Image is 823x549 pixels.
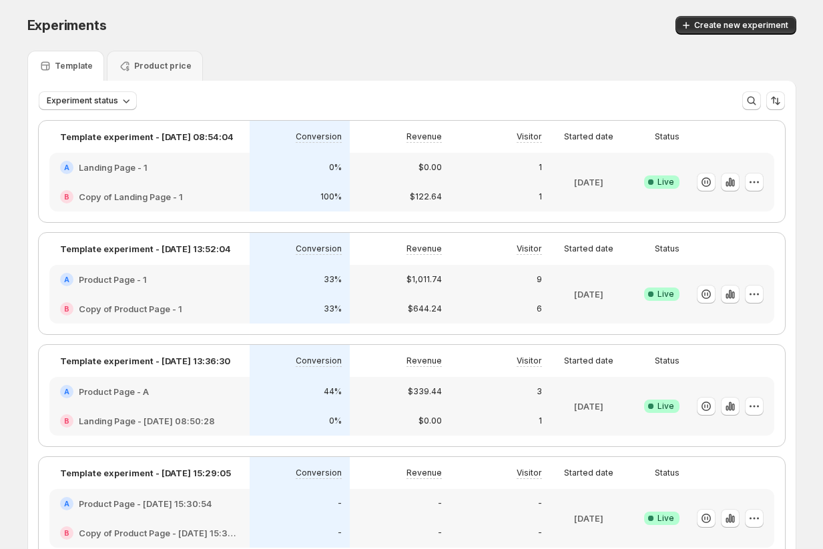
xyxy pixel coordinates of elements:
[64,500,69,508] h2: A
[338,528,342,538] p: -
[64,193,69,201] h2: B
[64,163,69,171] h2: A
[564,131,613,142] p: Started date
[406,274,442,285] p: $1,011.74
[574,400,603,413] p: [DATE]
[406,356,442,366] p: Revenue
[64,305,69,313] h2: B
[419,162,442,173] p: $0.00
[329,416,342,426] p: 0%
[60,130,234,143] p: Template experiment - [DATE] 08:54:04
[134,61,192,71] p: Product price
[79,161,148,174] h2: Landing Page - 1
[39,91,137,110] button: Experiment status
[55,61,93,71] p: Template
[657,513,674,524] span: Live
[406,243,442,254] p: Revenue
[27,17,107,33] span: Experiments
[574,288,603,301] p: [DATE]
[338,498,342,509] p: -
[406,131,442,142] p: Revenue
[79,190,183,203] h2: Copy of Landing Page - 1
[60,354,230,368] p: Template experiment - [DATE] 13:36:30
[406,468,442,478] p: Revenue
[296,243,342,254] p: Conversion
[47,95,118,106] span: Experiment status
[517,243,542,254] p: Visitor
[324,304,342,314] p: 33%
[438,498,442,509] p: -
[324,386,342,397] p: 44%
[538,498,542,509] p: -
[564,243,613,254] p: Started date
[320,191,342,202] p: 100%
[574,175,603,189] p: [DATE]
[655,468,679,478] p: Status
[517,356,542,366] p: Visitor
[539,416,542,426] p: 1
[79,385,149,398] h2: Product Page - A
[564,468,613,478] p: Started date
[538,528,542,538] p: -
[655,356,679,366] p: Status
[329,162,342,173] p: 0%
[64,529,69,537] h2: B
[517,131,542,142] p: Visitor
[766,91,785,110] button: Sort the results
[537,304,542,314] p: 6
[79,273,147,286] h2: Product Page - 1
[408,386,442,397] p: $339.44
[60,466,231,480] p: Template experiment - [DATE] 15:29:05
[438,528,442,538] p: -
[564,356,613,366] p: Started date
[296,356,342,366] p: Conversion
[539,162,542,173] p: 1
[657,289,674,300] span: Live
[79,302,182,316] h2: Copy of Product Page - 1
[64,276,69,284] h2: A
[537,274,542,285] p: 9
[694,20,788,31] span: Create new experiment
[64,388,69,396] h2: A
[79,414,215,428] h2: Landing Page - [DATE] 08:50:28
[537,386,542,397] p: 3
[79,497,212,510] h2: Product Page - [DATE] 15:30:54
[539,191,542,202] p: 1
[324,274,342,285] p: 33%
[655,243,679,254] p: Status
[419,416,442,426] p: $0.00
[574,512,603,525] p: [DATE]
[655,131,679,142] p: Status
[410,191,442,202] p: $122.64
[296,468,342,478] p: Conversion
[517,468,542,478] p: Visitor
[296,131,342,142] p: Conversion
[79,526,239,540] h2: Copy of Product Page - [DATE] 15:30:54
[657,401,674,412] span: Live
[60,242,231,255] p: Template experiment - [DATE] 13:52:04
[64,417,69,425] h2: B
[657,177,674,187] span: Live
[408,304,442,314] p: $644.24
[675,16,796,35] button: Create new experiment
